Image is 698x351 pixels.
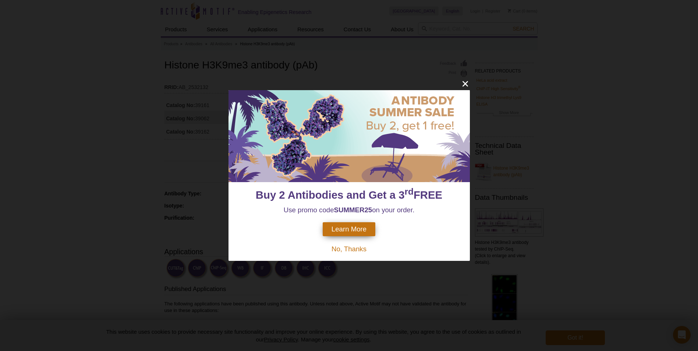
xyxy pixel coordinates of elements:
[256,189,442,201] span: Buy 2 Antibodies and Get a 3 FREE
[284,206,415,214] span: Use promo code on your order.
[334,206,372,214] strong: SUMMER25
[332,245,366,253] span: No, Thanks
[405,187,414,196] sup: rd
[461,79,470,88] button: close
[332,225,366,233] span: Learn More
